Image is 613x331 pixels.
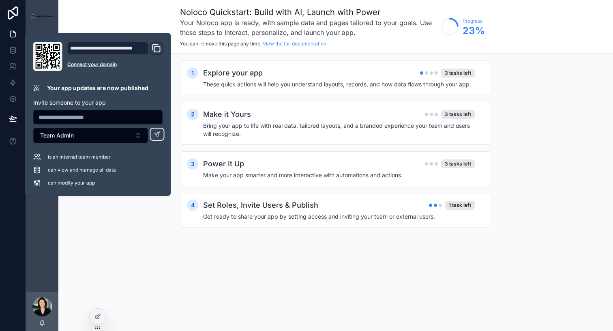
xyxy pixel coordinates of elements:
span: 23 % [463,24,485,37]
span: is an internal team member [48,154,111,160]
p: Your app updates are now published [47,84,148,92]
span: You can remove this page any time. [180,41,261,47]
span: Progress [463,18,485,24]
h1: Noloco Quickstart: Build with AI, Launch with Power [180,6,437,18]
div: scrollable content [26,32,58,292]
a: Connect your domain [67,61,163,68]
span: can view and manage all data [48,167,116,173]
div: Domain and Custom Link [67,42,163,71]
button: Select Button [33,128,148,143]
p: Invite someone to your app [33,99,163,107]
img: App logo [31,14,54,19]
span: can modify your app [48,180,95,186]
a: View the full documentation. [263,41,328,47]
h3: Your Noloco app is ready, with sample data and pages tailored to your goals. Use these steps to i... [180,18,437,37]
span: Team Admin [40,131,74,140]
